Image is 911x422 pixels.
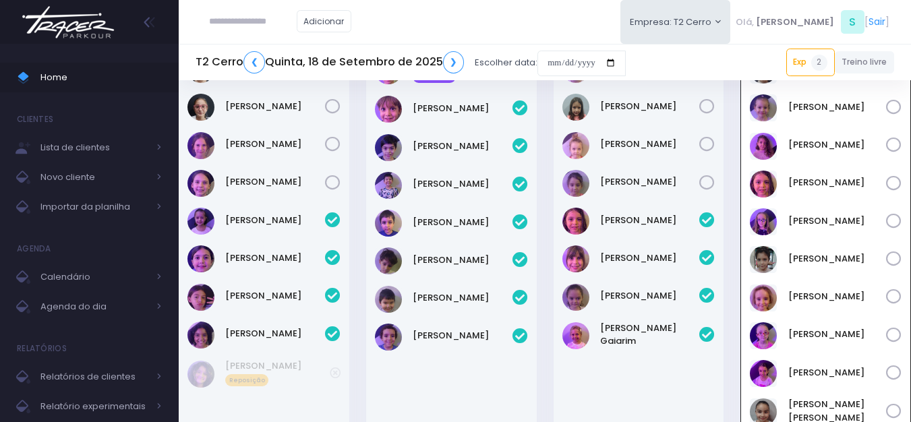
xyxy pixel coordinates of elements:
a: [PERSON_NAME] [788,328,887,341]
a: [PERSON_NAME] [413,140,512,153]
img: Cecilia Machado [750,94,777,121]
img: Isabella Tancredi Oliveira [750,360,777,387]
a: [PERSON_NAME] [788,366,887,380]
img: Gabriela Arouca [750,208,777,235]
img: Manuela Cardoso [562,245,589,272]
span: Olá, [736,16,754,29]
img: Felipa Campos Estevam [750,171,777,198]
a: [PERSON_NAME] [225,251,325,265]
img: Lucas Kaufman Gomes [375,210,402,237]
img: Livia Lopes [187,245,214,272]
img: Felipa Campos Estevam [562,208,589,235]
img: Emma Líbano [187,208,214,235]
span: Reposição [225,374,268,386]
span: [PERSON_NAME] [756,16,834,29]
img: Giovana Balotin Figueira [562,94,589,121]
a: [PERSON_NAME] [225,214,325,227]
span: Agenda do dia [40,298,148,315]
a: [PERSON_NAME] [225,100,325,113]
h4: Clientes [17,106,53,133]
a: [PERSON_NAME] Reposição [225,359,330,386]
div: [ ] [730,7,894,37]
img: Isabella Arouca [750,322,777,349]
img: Miguel V F Minghetti [375,247,402,274]
a: [PERSON_NAME] [600,138,700,151]
span: S [841,10,864,34]
a: ❮ [243,51,265,73]
a: [PERSON_NAME] [225,138,325,151]
img: Brenda Yume Marins Pessoa [187,361,214,388]
span: 2 [811,55,827,71]
a: [PERSON_NAME] [600,100,700,113]
img: Marina Formigoni Rente Ferreira [562,284,589,311]
img: Felipe Cardoso [375,96,402,123]
img: Dora Moreira Russo [750,133,777,160]
img: Julia Abrell Ribeiro [187,94,214,121]
a: [PERSON_NAME] [413,253,512,267]
a: [PERSON_NAME] [600,175,700,189]
a: [PERSON_NAME] [788,290,887,303]
img: NATALIE DIAS DE SOUZA [187,322,214,349]
span: Home [40,69,162,86]
h4: Relatórios [17,335,67,362]
a: [PERSON_NAME] [225,327,325,340]
a: [PERSON_NAME] [788,214,887,228]
img: Guilherme V F Minghetti [375,134,402,161]
span: Lista de clientes [40,139,148,156]
a: [PERSON_NAME] [600,251,700,265]
img: Vicente Mota silva [375,324,402,351]
h5: T2 Cerro Quinta, 18 de Setembro de 2025 [196,51,464,73]
img: Sofia Consentino Mantesso [187,170,214,197]
a: [PERSON_NAME] [225,289,325,303]
div: Escolher data: [196,47,626,78]
img: Helena Gutkoski [750,246,777,273]
a: [PERSON_NAME] [600,214,700,227]
a: [PERSON_NAME] [600,289,700,303]
span: Relatórios de clientes [40,368,148,386]
img: Helena Marins Padua [562,132,589,159]
a: [PERSON_NAME] [225,175,325,189]
a: [PERSON_NAME] [788,100,887,114]
a: Exp2 [786,49,835,76]
a: [PERSON_NAME] [413,216,512,229]
a: Treino livre [835,51,895,73]
a: [PERSON_NAME] [788,138,887,152]
span: Relatório experimentais [40,398,148,415]
a: [PERSON_NAME] [788,252,887,266]
span: Calendário [40,268,148,286]
a: [PERSON_NAME] [413,329,512,342]
a: [PERSON_NAME] [413,102,512,115]
a: [PERSON_NAME] [413,291,512,305]
img: Leonardo Arina Scudeller [375,172,402,199]
img: Maria Pirani Arruda [562,170,589,197]
a: Adicionar [297,10,352,32]
span: Importar da planilha [40,198,148,216]
img: Rebeca Gaiarim Basso [562,322,589,349]
a: [PERSON_NAME] Gaiarim [600,322,700,348]
img: Marcelly Zimmermann Freire [187,284,214,311]
img: Julia Consentino Mantesso [187,132,214,159]
a: [PERSON_NAME] [788,176,887,189]
img: Helena Zotareli de Araujo [750,284,777,311]
img: Mikael Arina Scudeller [375,286,402,313]
span: Novo cliente [40,169,148,186]
a: [PERSON_NAME] [413,177,512,191]
a: ❯ [443,51,465,73]
h4: Agenda [17,235,51,262]
a: Sair [869,15,885,29]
